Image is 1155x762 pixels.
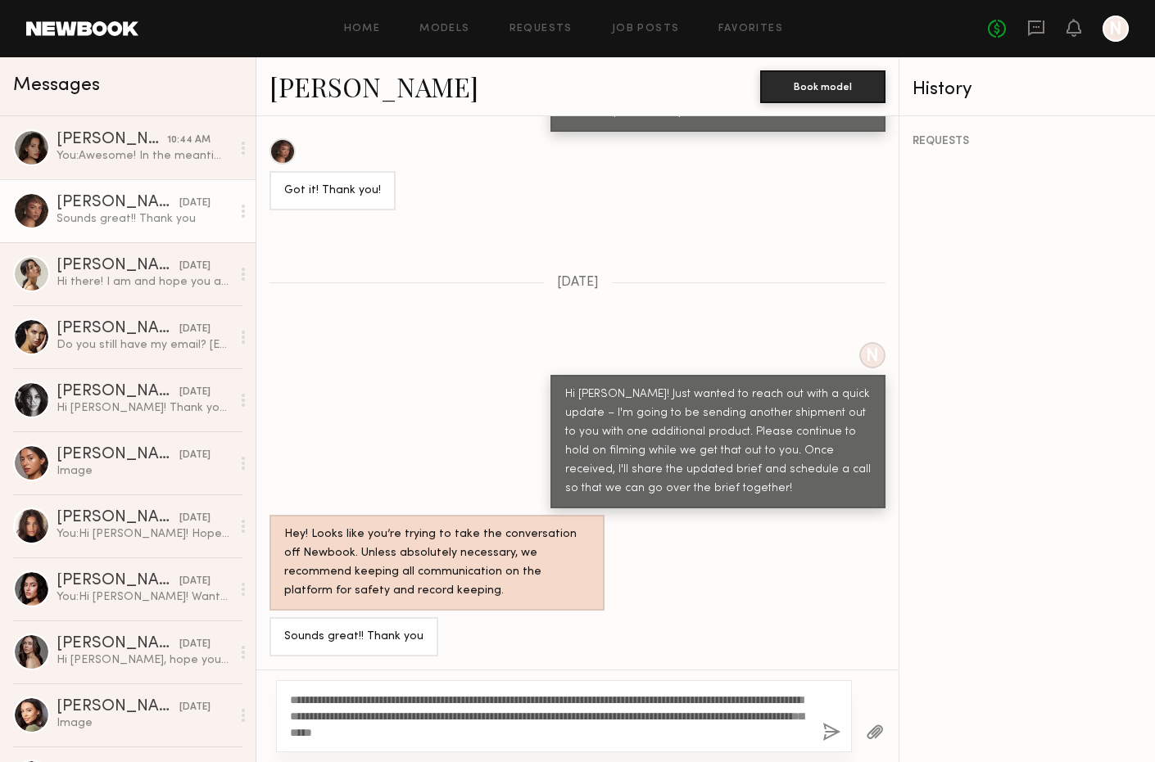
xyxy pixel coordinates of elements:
[179,448,211,463] div: [DATE]
[284,628,423,647] div: Sounds great!! Thank you
[57,258,179,274] div: [PERSON_NAME]
[57,636,179,652] div: [PERSON_NAME]
[419,24,469,34] a: Models
[913,136,1142,147] div: REQUESTS
[57,274,231,290] div: Hi there! I am and hope you are (: that sounds so fun, unfortunately I’m out of town for another ...
[510,24,573,34] a: Requests
[57,510,179,526] div: [PERSON_NAME]
[57,447,179,463] div: [PERSON_NAME]
[179,385,211,400] div: [DATE]
[565,386,871,498] div: Hi [PERSON_NAME]! Just wanted to reach out with a quick update – I'm going to be sending another ...
[57,148,231,164] div: You: Awesome! In the meantime – could you share some photos of your filming environment including...
[57,384,179,400] div: [PERSON_NAME]
[57,573,179,589] div: [PERSON_NAME]
[57,211,231,227] div: Sounds great!! Thank you
[760,79,885,92] a: Book model
[57,715,231,731] div: Image
[57,463,231,479] div: Image
[344,24,381,34] a: Home
[57,699,179,715] div: [PERSON_NAME]
[284,525,590,601] div: Hey! Looks like you’re trying to take the conversation off Newbook. Unless absolutely necessary, ...
[179,637,211,652] div: [DATE]
[284,182,381,201] div: Got it! Thank you!
[167,133,211,148] div: 10:44 AM
[57,400,231,416] div: Hi [PERSON_NAME]! Thank you so much for reaching out. Im holding for a job right now and waiting ...
[57,337,231,353] div: Do you still have my email? [EMAIL_ADDRESS][DOMAIN_NAME]
[557,276,599,290] span: [DATE]
[760,70,885,103] button: Book model
[179,259,211,274] div: [DATE]
[269,69,478,104] a: [PERSON_NAME]
[57,589,231,605] div: You: Hi [PERSON_NAME]! Wanted to follow up here :)
[179,322,211,337] div: [DATE]
[1103,16,1129,42] a: N
[57,652,231,668] div: Hi [PERSON_NAME], hope you are doing good! Thank you for reaching out and thank you for interest....
[179,700,211,715] div: [DATE]
[612,24,680,34] a: Job Posts
[718,24,783,34] a: Favorites
[179,196,211,211] div: [DATE]
[57,132,167,148] div: [PERSON_NAME]
[57,526,231,542] div: You: Hi [PERSON_NAME]! Hope you're well :) I'm Ela, creative producer for Act+Acre. We have an up...
[179,511,211,526] div: [DATE]
[13,76,100,95] span: Messages
[57,195,179,211] div: [PERSON_NAME]
[57,321,179,337] div: [PERSON_NAME]
[179,574,211,589] div: [DATE]
[913,80,1142,99] div: History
